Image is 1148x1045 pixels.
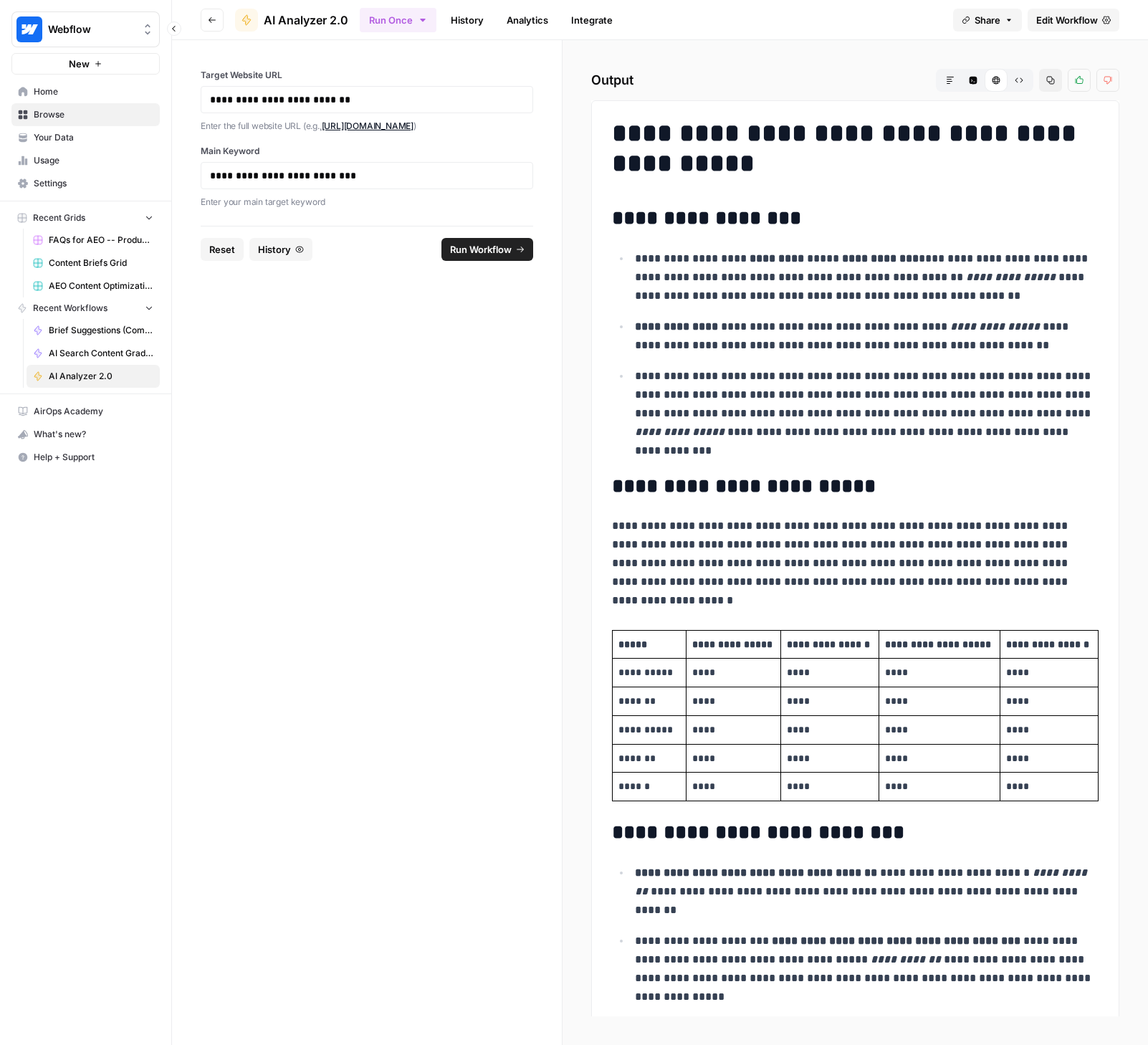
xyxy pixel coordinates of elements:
[11,207,160,229] button: Recent Grids
[34,451,153,464] span: Help + Support
[49,234,153,247] span: FAQs for AEO -- Product/Features Pages Grid
[953,9,1022,32] button: Share
[33,211,85,224] span: Recent Grids
[49,257,153,269] span: Content Briefs Grid
[442,9,492,32] a: History
[34,154,153,167] span: Usage
[201,119,533,133] p: Enter the full website URL (e.g., )
[1028,9,1119,32] a: Edit Workflow
[34,131,153,144] span: Your Data
[11,80,160,103] a: Home
[11,423,160,446] button: What's new?
[49,280,153,292] span: AEO Content Optimizations Grid
[27,342,160,365] a: AI Search Content Grader
[258,242,291,257] span: History
[360,8,436,32] button: Run Once
[27,319,160,342] a: Brief Suggestions (Competitive Gap Analysis)
[27,365,160,388] a: AI Analyzer 2.0
[34,177,153,190] span: Settings
[16,16,42,42] img: Webflow Logo
[498,9,557,32] a: Analytics
[1036,13,1098,27] span: Edit Workflow
[563,9,621,32] a: Integrate
[201,145,533,158] label: Main Keyword
[11,103,160,126] a: Browse
[33,302,107,315] span: Recent Workflows
[209,242,235,257] span: Reset
[441,238,533,261] button: Run Workflow
[11,149,160,172] a: Usage
[591,69,1119,92] h2: Output
[11,172,160,195] a: Settings
[264,11,348,29] span: AI Analyzer 2.0
[11,126,160,149] a: Your Data
[34,405,153,418] span: AirOps Academy
[201,238,244,261] button: Reset
[235,9,348,32] a: AI Analyzer 2.0
[34,108,153,121] span: Browse
[49,324,153,337] span: Brief Suggestions (Competitive Gap Analysis)
[201,69,533,82] label: Target Website URL
[11,400,160,423] a: AirOps Academy
[48,22,135,37] span: Webflow
[27,252,160,275] a: Content Briefs Grid
[12,424,159,445] div: What's new?
[11,53,160,75] button: New
[975,13,1000,27] span: Share
[11,297,160,319] button: Recent Workflows
[49,370,153,383] span: AI Analyzer 2.0
[34,85,153,98] span: Home
[11,446,160,469] button: Help + Support
[450,242,512,257] span: Run Workflow
[322,120,414,131] a: [URL][DOMAIN_NAME]
[249,238,312,261] button: History
[69,57,90,71] span: New
[49,347,153,360] span: AI Search Content Grader
[27,275,160,297] a: AEO Content Optimizations Grid
[11,11,160,47] button: Workspace: Webflow
[201,195,533,209] p: Enter your main target keyword
[27,229,160,252] a: FAQs for AEO -- Product/Features Pages Grid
